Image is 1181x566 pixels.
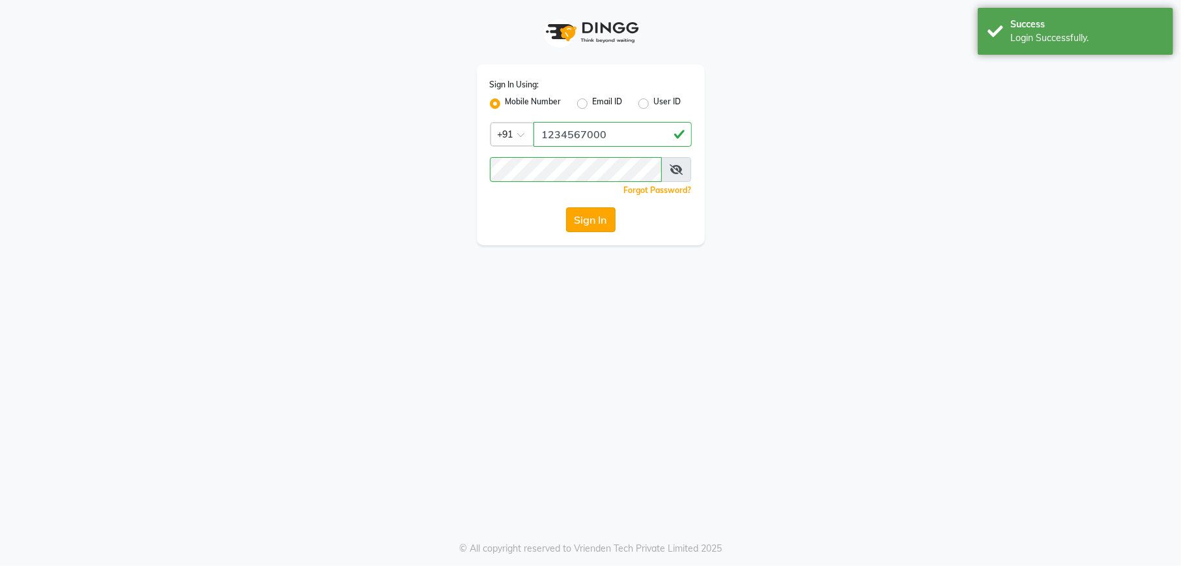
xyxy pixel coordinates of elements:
input: Username [534,122,692,147]
label: Email ID [593,96,623,112]
input: Username [490,157,662,182]
div: Success [1010,18,1163,31]
div: Login Successfully. [1010,31,1163,45]
label: Mobile Number [505,96,562,112]
a: Forgot Password? [624,185,692,195]
label: Sign In Using: [490,79,539,91]
label: User ID [654,96,681,112]
img: logo1.svg [539,13,643,52]
button: Sign In [566,207,616,232]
